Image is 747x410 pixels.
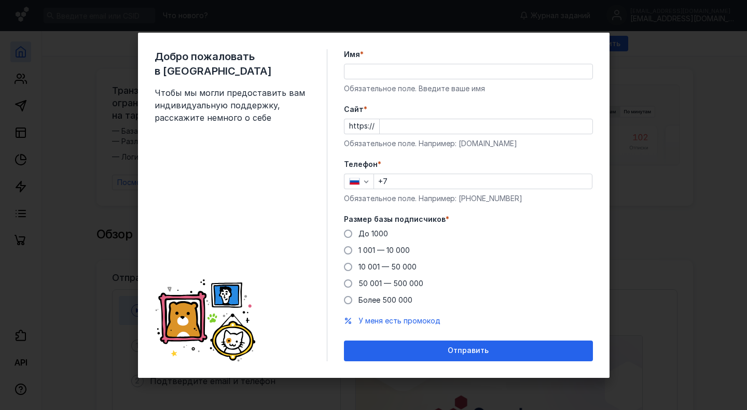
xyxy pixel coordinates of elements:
[344,159,378,169] span: Телефон
[358,316,440,326] button: У меня есть промокод
[344,104,364,115] span: Cайт
[358,295,412,304] span: Более 500 000
[344,83,593,94] div: Обязательное поле. Введите ваше имя
[344,138,593,149] div: Обязательное поле. Например: [DOMAIN_NAME]
[155,49,310,78] span: Добро пожаловать в [GEOGRAPHIC_DATA]
[448,346,489,355] span: Отправить
[358,246,410,255] span: 1 001 — 10 000
[344,193,593,204] div: Обязательное поле. Например: [PHONE_NUMBER]
[344,341,593,361] button: Отправить
[344,214,446,224] span: Размер базы подписчиков
[155,87,310,124] span: Чтобы мы могли предоставить вам индивидуальную поддержку, расскажите немного о себе
[358,316,440,325] span: У меня есть промокод
[358,262,417,271] span: 10 001 — 50 000
[358,229,388,238] span: До 1000
[358,279,423,288] span: 50 001 — 500 000
[344,49,360,60] span: Имя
